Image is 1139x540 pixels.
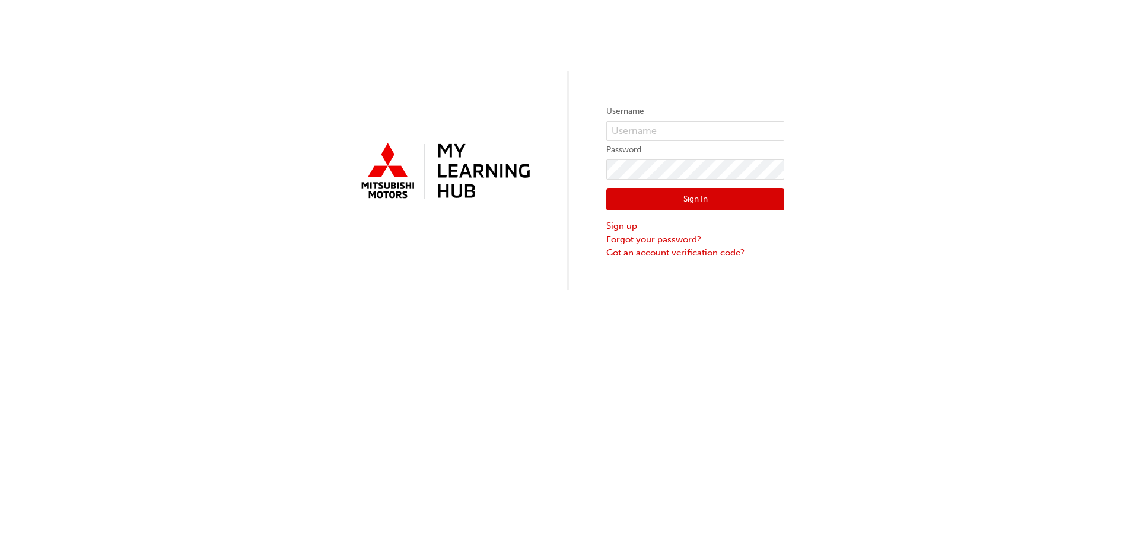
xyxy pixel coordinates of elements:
button: Sign In [606,188,784,211]
img: mmal [355,138,533,206]
input: Username [606,121,784,141]
a: Got an account verification code? [606,246,784,260]
a: Forgot your password? [606,233,784,247]
label: Password [606,143,784,157]
a: Sign up [606,219,784,233]
label: Username [606,104,784,119]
